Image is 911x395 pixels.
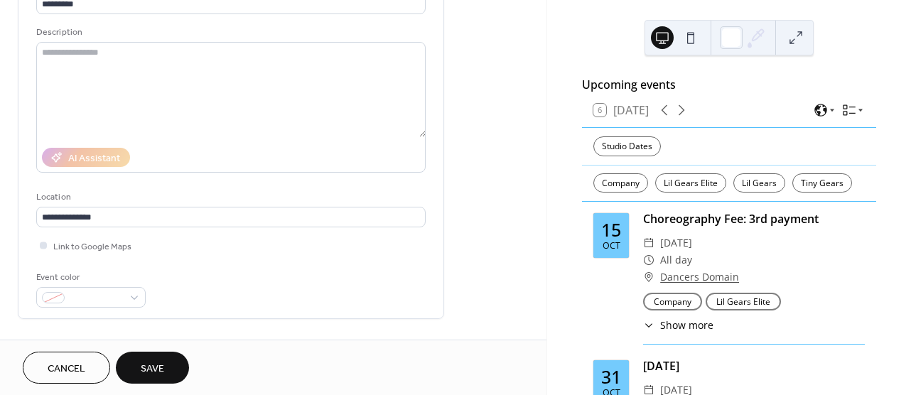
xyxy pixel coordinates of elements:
div: ​ [643,251,654,269]
div: Description [36,25,423,40]
div: Location [36,190,423,205]
span: Show more [660,318,713,332]
div: ​ [643,234,654,251]
div: Lil Gears [733,173,785,193]
div: Studio Dates [593,136,661,156]
div: Choreography Fee: 3rd payment [643,210,865,227]
div: Event color [36,270,143,285]
span: All day [660,251,692,269]
span: Link to Google Maps [53,239,131,254]
span: Cancel [48,362,85,377]
div: Tiny Gears [792,173,852,193]
div: Upcoming events [582,76,876,93]
div: ​ [643,318,654,332]
div: Lil Gears Elite [655,173,726,193]
div: 31 [601,368,621,386]
button: Cancel [23,352,110,384]
div: ​ [643,269,654,286]
button: ​Show more [643,318,713,332]
button: Save [116,352,189,384]
span: [DATE] [660,234,692,251]
div: Company [593,173,648,193]
span: Date and time [36,336,99,351]
a: Dancers Domain [660,269,739,286]
span: Save [141,362,164,377]
div: Oct [603,242,620,251]
div: [DATE] [643,357,865,374]
div: 15 [601,221,621,239]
